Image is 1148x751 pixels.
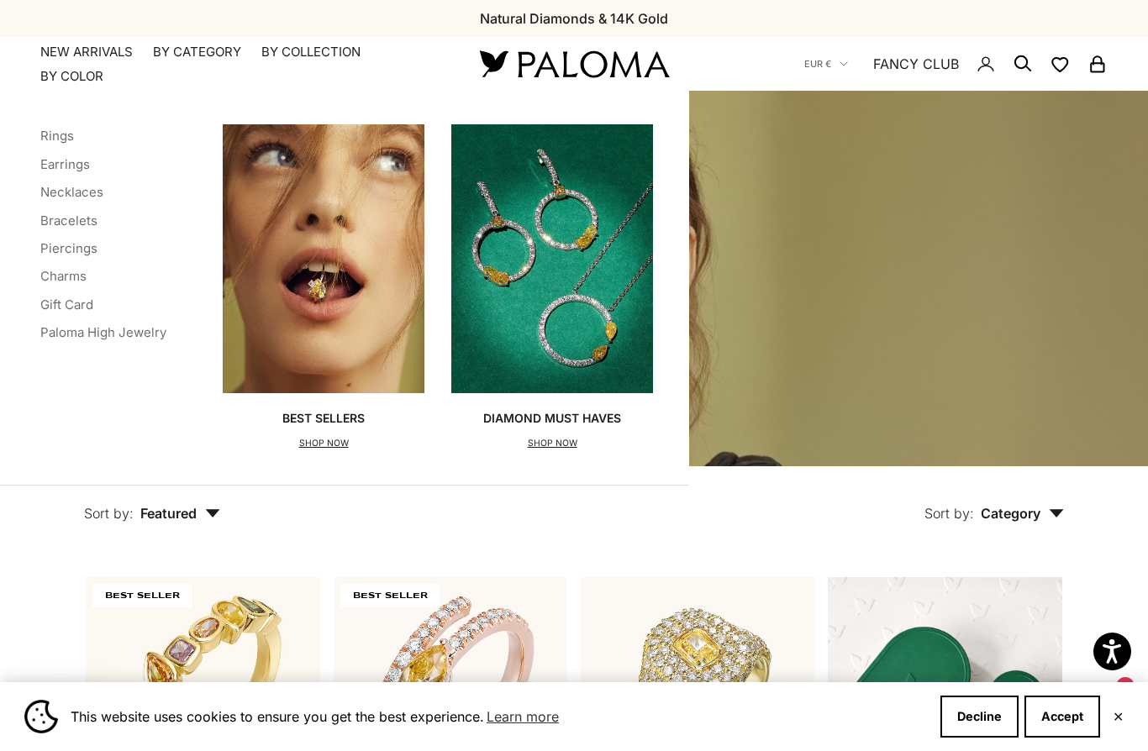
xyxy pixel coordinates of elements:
button: Accept [1024,696,1100,738]
a: Bracelets [40,213,97,228]
span: Sort by: [924,505,974,522]
span: Sort by: [84,505,134,522]
button: Sort by: Featured [45,466,259,537]
span: Featured [140,505,220,522]
a: Necklaces [40,184,103,200]
span: This website uses cookies to ensure you get the best experience. [71,704,927,729]
p: SHOP NOW [483,435,621,452]
a: NEW ARRIVALS [40,44,133,60]
a: Best SellersSHOP NOW [223,124,424,451]
a: Paloma High Jewelry [40,324,166,340]
button: Sort by: Category [886,466,1103,537]
summary: By Color [40,68,103,85]
nav: Primary navigation [40,44,440,85]
nav: Secondary navigation [804,37,1108,91]
p: Natural Diamonds & 14K Gold [480,8,668,29]
a: Gift Card [40,297,93,312]
a: Learn more [484,704,561,729]
img: Cookie banner [24,700,58,733]
button: EUR € [804,56,848,71]
a: FANCY CLUB [873,53,959,75]
span: Category [981,505,1064,522]
span: EUR € [804,56,831,71]
p: Diamond Must Haves [483,410,621,427]
a: Diamond Must HavesSHOP NOW [451,124,653,451]
span: BEST SELLER [340,584,440,607]
span: BEST SELLER [92,584,192,607]
button: Decline [940,696,1019,738]
summary: By Collection [261,44,361,60]
p: Best Sellers [282,410,365,427]
p: SHOP NOW [282,435,365,452]
button: Close [1113,712,1124,722]
a: Piercings [40,240,97,256]
a: Earrings [40,156,90,172]
a: Rings [40,128,74,144]
a: Charms [40,268,87,284]
summary: By Category [153,44,241,60]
